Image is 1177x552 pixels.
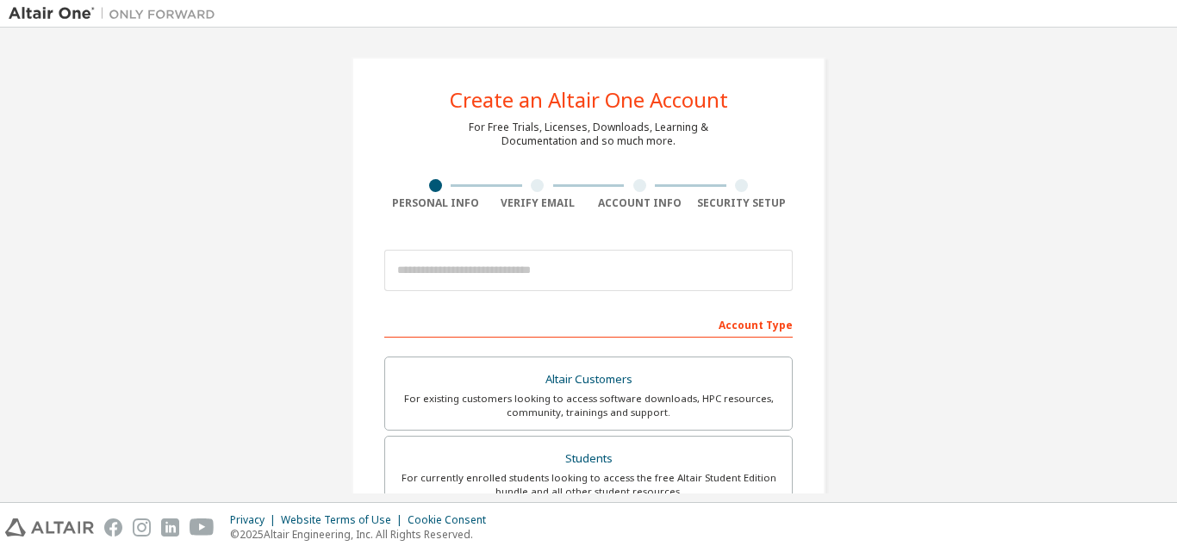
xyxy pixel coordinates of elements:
div: Students [395,447,782,471]
div: Verify Email [487,196,589,210]
img: youtube.svg [190,518,215,536]
div: Security Setup [691,196,794,210]
div: For currently enrolled students looking to access the free Altair Student Edition bundle and all ... [395,471,782,499]
img: instagram.svg [133,518,151,536]
div: For existing customers looking to access software downloads, HPC resources, community, trainings ... [395,392,782,419]
img: facebook.svg [104,518,122,536]
img: Altair One [9,5,224,22]
div: Altair Customers [395,368,782,392]
div: Account Type [384,310,793,338]
img: linkedin.svg [161,518,179,536]
div: Privacy [230,513,281,527]
div: For Free Trials, Licenses, Downloads, Learning & Documentation and so much more. [469,121,708,148]
div: Personal Info [384,196,487,210]
div: Account Info [588,196,691,210]
div: Cookie Consent [408,513,496,527]
img: altair_logo.svg [5,518,94,536]
p: © 2025 Altair Engineering, Inc. All Rights Reserved. [230,527,496,542]
div: Create an Altair One Account [450,90,728,110]
div: Website Terms of Use [281,513,408,527]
